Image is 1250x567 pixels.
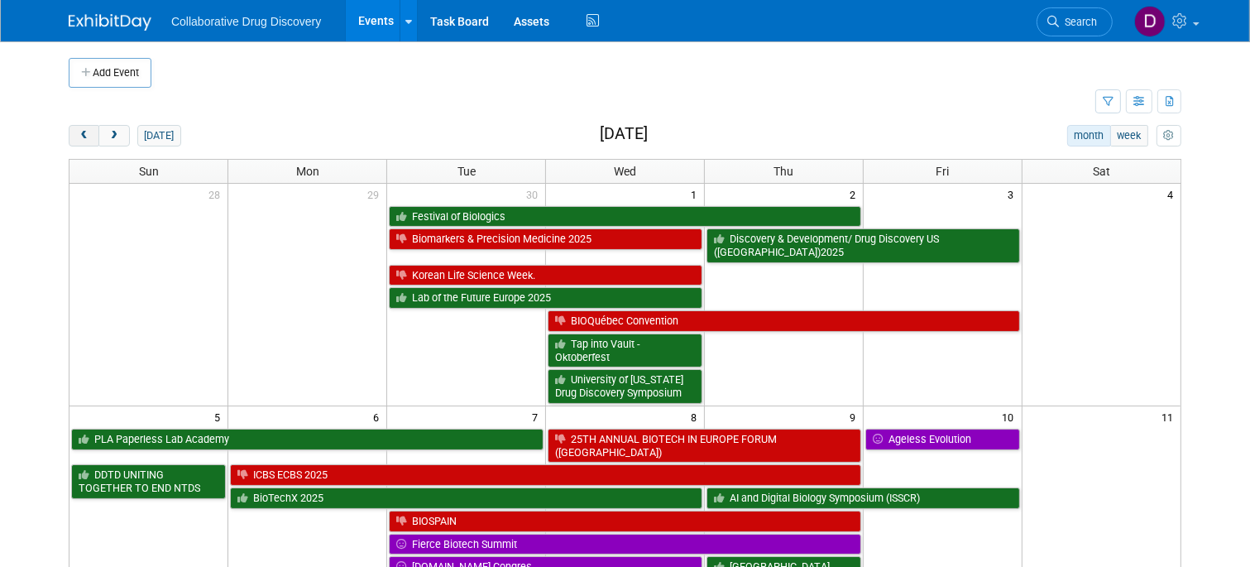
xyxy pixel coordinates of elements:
[1067,125,1111,147] button: month
[614,165,636,178] span: Wed
[457,165,476,178] span: Tue
[773,165,793,178] span: Thu
[848,184,863,204] span: 2
[706,228,1020,262] a: Discovery & Development/ Drug Discovery US ([GEOGRAPHIC_DATA])2025
[1110,125,1148,147] button: week
[69,58,151,88] button: Add Event
[389,265,702,286] a: Korean Life Science Week.
[1093,165,1110,178] span: Sat
[98,125,129,147] button: next
[230,488,702,509] a: BioTechX 2025
[548,429,861,463] a: 25TH ANNUAL BIOTECH IN EUROPE FORUM ([GEOGRAPHIC_DATA])
[548,310,1020,332] a: BIOQuébec Convention
[689,406,704,427] span: 8
[207,184,227,204] span: 28
[69,14,151,31] img: ExhibitDay
[296,165,319,178] span: Mon
[1160,406,1181,427] span: 11
[213,406,227,427] span: 5
[1059,16,1097,28] span: Search
[389,534,861,555] a: Fierce Biotech Summit
[71,429,544,450] a: PLA Paperless Lab Academy
[230,464,860,486] a: ICBS ECBS 2025
[1157,125,1181,147] button: myCustomButton
[371,406,386,427] span: 6
[1007,184,1022,204] span: 3
[1001,406,1022,427] span: 10
[548,369,702,403] a: University of [US_STATE] Drug Discovery Symposium
[389,287,702,309] a: Lab of the Future Europe 2025
[1163,131,1174,142] i: Personalize Calendar
[71,464,226,498] a: DDTD UNITING TOGETHER TO END NTDS
[389,228,702,250] a: Biomarkers & Precision Medicine 2025
[865,429,1020,450] a: Ageless Evolution
[848,406,863,427] span: 9
[530,406,545,427] span: 7
[389,511,861,532] a: BIOSPAIN
[69,125,99,147] button: prev
[1037,7,1113,36] a: Search
[706,488,1020,509] a: AI and Digital Biology Symposium (ISSCR)
[936,165,949,178] span: Fri
[137,125,181,147] button: [DATE]
[366,184,386,204] span: 29
[524,184,545,204] span: 30
[548,334,702,368] a: Tap into Vault - Oktoberfest
[1166,184,1181,204] span: 4
[171,15,321,28] span: Collaborative Drug Discovery
[139,165,159,178] span: Sun
[1134,6,1166,37] img: Daniel Castro
[600,125,648,143] h2: [DATE]
[689,184,704,204] span: 1
[389,206,861,228] a: Festival of Biologics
